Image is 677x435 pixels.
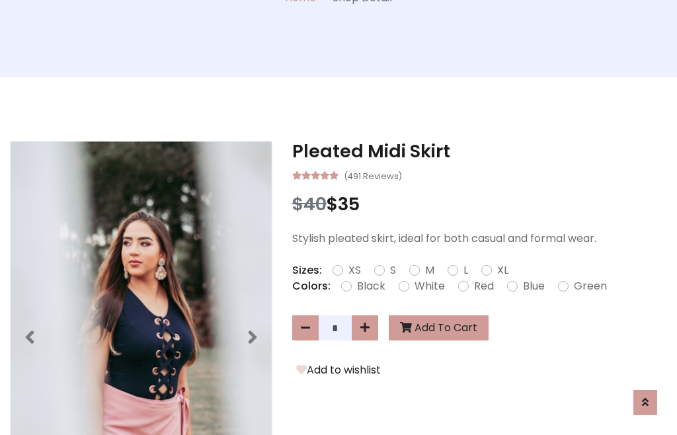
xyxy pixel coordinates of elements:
[425,262,434,278] label: M
[474,278,494,294] label: Red
[497,262,508,278] label: XL
[389,315,489,340] button: Add To Cart
[292,192,327,216] span: $40
[344,167,402,183] small: (491 Reviews)
[390,262,396,278] label: S
[292,231,667,247] p: Stylish pleated skirt, ideal for both casual and formal wear.
[338,192,360,216] span: 35
[348,262,361,278] label: XS
[292,194,667,215] h3: $
[523,278,545,294] label: Blue
[292,362,385,379] button: Add to wishlist
[292,141,667,162] h3: Pleated Midi Skirt
[357,278,385,294] label: Black
[574,278,607,294] label: Green
[292,262,322,278] p: Sizes:
[463,262,468,278] label: L
[292,278,331,294] p: Colors:
[415,278,445,294] label: White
